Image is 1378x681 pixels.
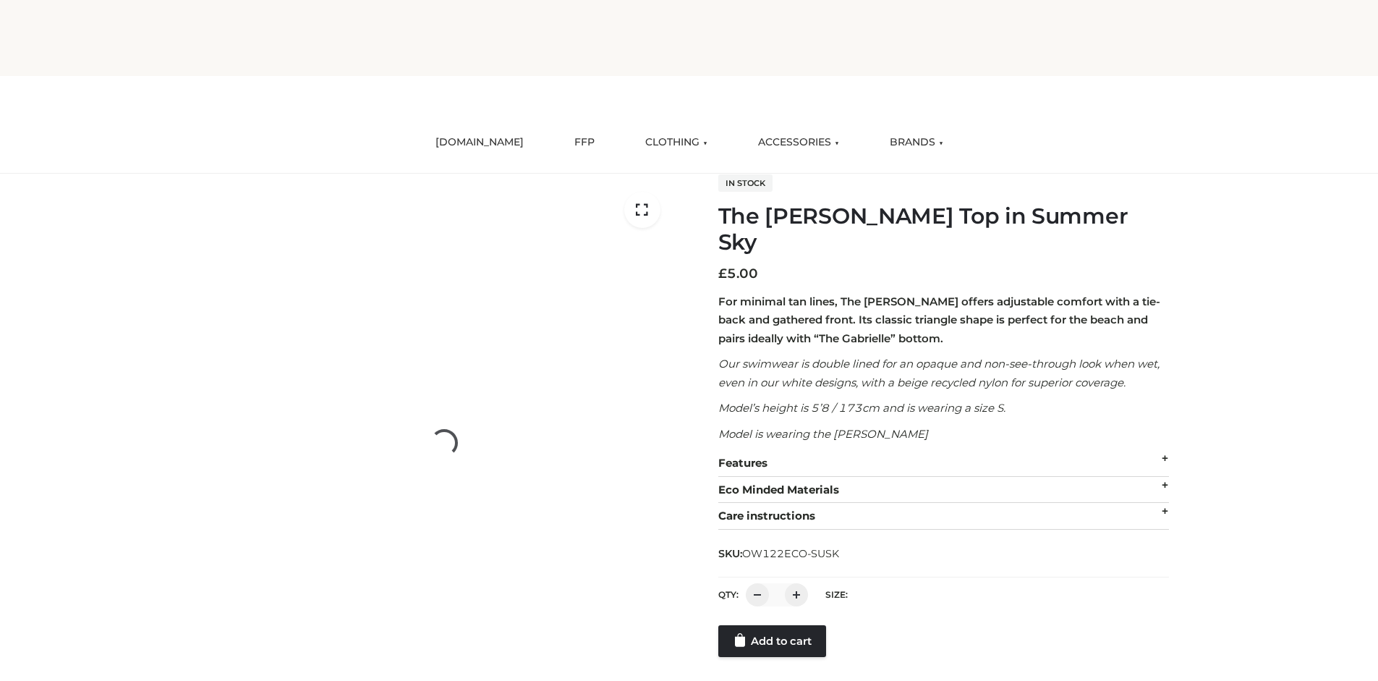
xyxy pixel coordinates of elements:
[718,266,758,282] bdi: 5.00
[747,127,850,158] a: ACCESSORIES
[718,174,773,192] span: In stock
[718,450,1169,477] div: Features
[718,203,1169,255] h1: The [PERSON_NAME] Top in Summer Sky
[634,127,718,158] a: CLOTHING
[563,127,605,158] a: FFP
[718,545,841,562] span: SKU:
[879,127,954,158] a: BRANDS
[718,357,1160,389] em: Our swimwear is double lined for an opaque and non-see-through look when wet, even in our white d...
[718,266,727,282] span: £
[825,589,848,600] label: Size:
[718,589,739,600] label: QTY:
[718,503,1169,530] div: Care instructions
[718,477,1169,504] div: Eco Minded Materials
[718,625,826,657] a: Add to cart
[425,127,535,158] a: [DOMAIN_NAME]
[718,401,1005,415] em: Model’s height is 5’8 / 173cm and is wearing a size S.
[718,427,928,441] em: Model is wearing the [PERSON_NAME]
[718,295,1160,345] strong: For minimal tan lines, The [PERSON_NAME] offers adjustable comfort with a tie-back and gathered f...
[742,547,839,560] span: OW122ECO-SUSK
